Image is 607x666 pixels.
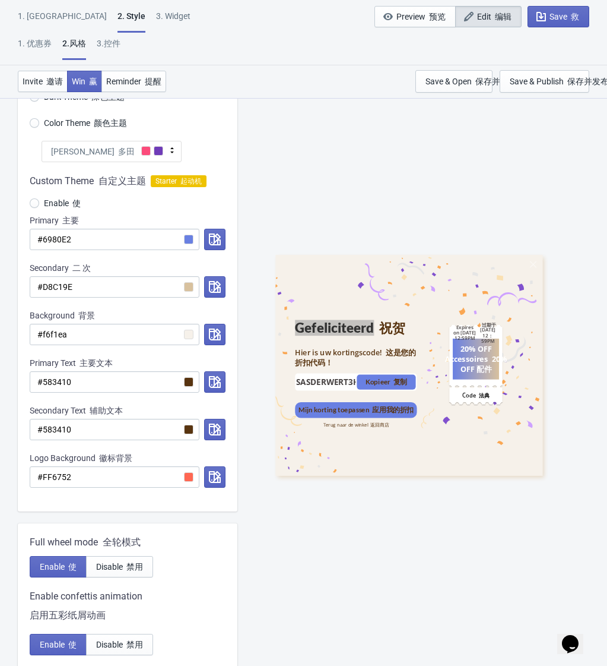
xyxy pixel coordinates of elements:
div: 3. Widget [156,10,190,31]
span: Reminder [106,77,161,86]
font: 主要文本 [80,358,113,368]
button: Preview 预览 [374,6,456,27]
div: 2 . Style [117,10,145,33]
div: 3.控件 [97,37,120,58]
font: 编辑 [495,12,511,21]
font: 多田 [118,147,135,156]
button: Enable 使 [30,556,87,577]
span: Save [549,12,579,21]
div: 20% OFF Accessoires [444,344,507,374]
span: Custom Theme [30,174,146,188]
button: Enable 使 [30,634,87,655]
font: 预览 [429,12,446,21]
div: Terug naar de winkel [295,421,417,428]
span: Color Theme [44,117,127,129]
div: Primary Text [30,357,225,369]
button: Edit 编辑 [455,6,522,27]
span: Win [72,77,97,86]
button: Save 救 [527,6,589,27]
span: Preview [396,12,446,21]
button: Save & Publish 保存并发布 [500,70,589,93]
font: 自定义主题 [98,175,146,187]
div: Primary [30,214,225,226]
span: Starter [151,175,206,187]
button: Reminder 提醒 [101,71,166,92]
span: Enable [40,562,77,572]
font: 徽标背景 [99,453,132,463]
div: Save & Open [425,77,517,86]
font: 赢 [89,77,97,86]
div: Kopieer [365,374,406,389]
font: 复制 [393,378,406,386]
font: 颜色主题 [94,118,127,128]
span: Enable [40,640,77,649]
div: 1. [GEOGRAPHIC_DATA] [18,10,107,31]
font: 主要 [62,216,79,225]
font: 应用我的折扣 [372,406,414,414]
font: 过期于 [DATE] 12：59PM [480,321,496,344]
button: Disable 禁用 [86,556,153,577]
font: 法典 [478,392,489,399]
button: Disable 禁用 [86,634,153,655]
font: 保存并打开 [475,77,517,86]
div: 1. 优惠券 [18,37,52,58]
div: Gefeliciteerd [295,320,417,336]
font: 辅助文本 [90,406,123,415]
button: Win 赢 [67,71,102,92]
font: 使 [72,198,81,208]
span: Enable confettis animation [30,589,142,627]
font: 这是您的折扣代码！ [295,347,415,368]
div: Hier is uw kortingscode! [295,348,417,368]
div: Expires on [DATE] 12:59PM [453,327,499,339]
div: 2.风格 [62,37,86,60]
iframe: chat widget [557,618,595,654]
font: 返回商店 [370,422,389,428]
font: 祝贺 [379,320,406,336]
font: 背景 [78,311,95,320]
div: Code [453,389,499,403]
font: 救 [571,12,579,21]
span: [PERSON_NAME] [51,146,135,157]
div: Background [30,310,225,321]
div: Secondary Text [30,405,225,416]
font: 起动机 [180,177,202,185]
font: 邀请 [46,77,63,86]
button: Invite 邀请 [18,71,68,92]
div: Logo Background [30,452,225,464]
span: Edit [477,12,511,21]
div: Secondary [30,262,225,274]
button: Save & Open 保存并打开 [415,70,492,93]
font: 使 [68,640,77,649]
font: 禁用 [126,562,143,572]
div: Mijn korting toepassen [298,405,413,415]
span: Disable [96,562,143,572]
span: Disable [96,640,143,649]
span: Full wheel mode [30,535,141,550]
font: 提醒 [145,77,161,86]
font: 禁用 [126,640,143,649]
font: 启用五彩纸屑动画 [30,610,106,621]
span: Enable [44,197,81,209]
font: 使 [68,562,77,572]
font: 20% OFF 配件 [460,354,507,374]
span: Invite [23,77,63,86]
font: 全轮模式 [103,536,141,548]
font: 二 次 [72,263,91,273]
